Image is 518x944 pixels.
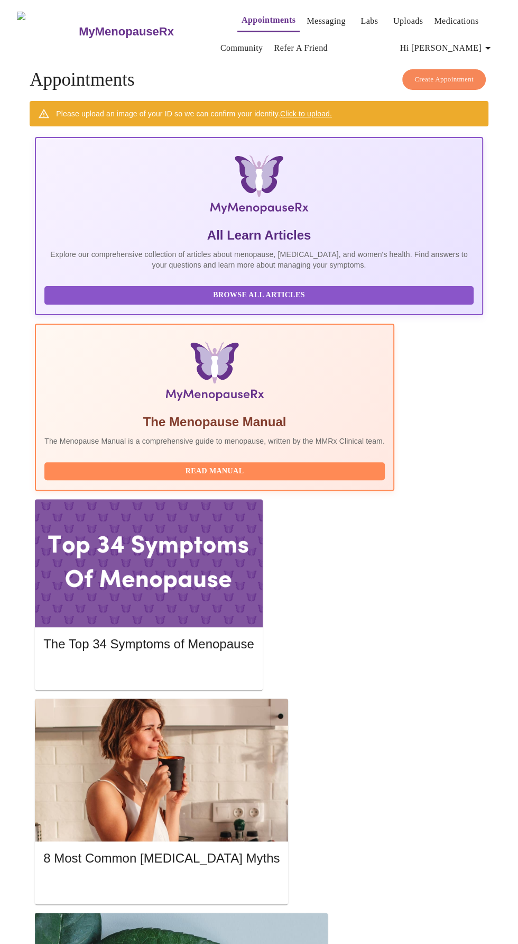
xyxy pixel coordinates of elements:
[43,636,254,653] h5: The Top 34 Symptoms of Menopause
[98,342,330,405] img: Menopause Manual
[17,12,78,51] img: MyMenopauseRx Logo
[54,665,243,679] span: Read More
[360,14,378,29] a: Labs
[274,41,328,56] a: Refer a Friend
[216,38,267,59] button: Community
[393,14,423,29] a: Uploads
[56,104,332,123] div: Please upload an image of your ID so we can confirm your identity.
[30,69,488,90] h4: Appointments
[43,876,280,895] button: Read More
[242,13,295,28] a: Appointments
[78,13,216,50] a: MyMenopauseRx
[43,850,280,867] h5: 8 Most Common [MEDICAL_DATA] Myths
[389,11,428,32] button: Uploads
[44,290,476,299] a: Browse All Articles
[44,227,474,244] h5: All Learn Articles
[434,14,478,29] a: Medications
[396,38,498,59] button: Hi [PERSON_NAME]
[430,11,483,32] button: Medications
[44,436,385,446] p: The Menopause Manual is a comprehensive guide to menopause, written by the MMRx Clinical team.
[237,10,300,32] button: Appointments
[43,880,282,889] a: Read More
[79,25,174,39] h3: MyMenopauseRx
[55,289,463,302] span: Browse All Articles
[302,11,349,32] button: Messaging
[112,155,406,218] img: MyMenopauseRx Logo
[307,14,345,29] a: Messaging
[55,465,374,478] span: Read Manual
[54,879,269,892] span: Read More
[270,38,332,59] button: Refer a Friend
[414,74,474,86] span: Create Appointment
[43,666,256,675] a: Read More
[44,286,474,305] button: Browse All Articles
[44,414,385,430] h5: The Menopause Manual
[280,109,332,118] a: Click to upload.
[400,41,494,56] span: Hi [PERSON_NAME]
[353,11,386,32] button: Labs
[44,462,385,481] button: Read Manual
[44,466,387,475] a: Read Manual
[43,663,254,681] button: Read More
[220,41,263,56] a: Community
[44,249,474,270] p: Explore our comprehensive collection of articles about menopause, [MEDICAL_DATA], and women's hea...
[402,69,486,90] button: Create Appointment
